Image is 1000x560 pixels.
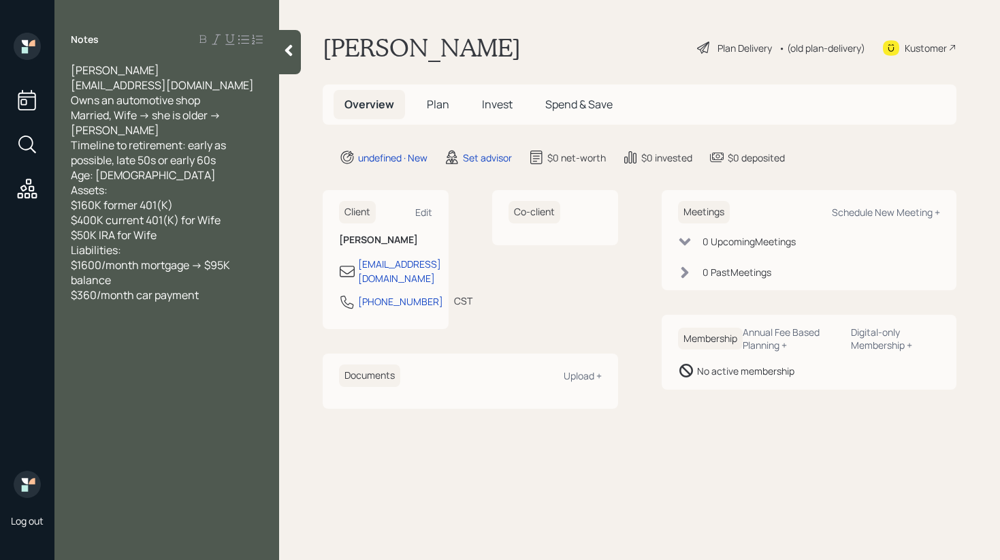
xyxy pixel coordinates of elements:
[717,41,772,55] div: Plan Delivery
[358,294,443,309] div: [PHONE_NUMBER]
[14,471,41,498] img: retirable_logo.png
[71,63,159,78] span: [PERSON_NAME]
[545,97,613,112] span: Spend & Save
[358,151,428,165] div: undefined · New
[779,41,865,55] div: • (old plan-delivery)
[71,243,121,258] span: Liabilities:
[905,41,947,55] div: Kustomer
[832,206,940,219] div: Schedule New Meeting +
[71,183,108,198] span: Assets:
[509,201,560,223] h6: Co-client
[323,33,521,63] h1: [PERSON_NAME]
[71,287,199,302] span: $360/month car payment
[358,257,441,285] div: [EMAIL_ADDRESS][DOMAIN_NAME]
[71,213,221,228] span: $400K current 401(K) for Wife
[454,294,472,308] div: CST
[415,206,432,219] div: Edit
[678,201,730,223] h6: Meetings
[339,201,376,223] h6: Client
[743,326,841,352] div: Annual Fee Based Planning +
[71,93,200,108] span: Owns an automotive shop
[547,151,606,165] div: $0 net-worth
[71,138,228,168] span: Timeline to retirement: early as possible, late 50s or early 60s
[482,97,513,112] span: Invest
[678,328,743,350] h6: Membership
[71,108,223,138] span: Married, Wife -> she is older -> [PERSON_NAME]
[71,78,254,93] span: [EMAIL_ADDRESS][DOMAIN_NAME]
[11,514,44,527] div: Log out
[564,369,602,382] div: Upload +
[344,97,394,112] span: Overview
[703,234,796,249] div: 0 Upcoming Meeting s
[463,151,512,165] div: Set advisor
[427,97,449,112] span: Plan
[71,198,173,213] span: $160K former 401(K)
[728,151,785,165] div: $0 deposited
[703,265,771,279] div: 0 Past Meeting s
[71,258,232,287] span: $1600/month mortgage -> $95K balance
[71,33,99,46] label: Notes
[339,234,432,246] h6: [PERSON_NAME]
[339,364,400,387] h6: Documents
[71,168,216,183] span: Age: [DEMOGRAPHIC_DATA]
[71,228,157,243] span: $50K IRA for Wife
[641,151,692,165] div: $0 invested
[697,364,794,378] div: No active membership
[851,326,940,352] div: Digital-only Membership +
